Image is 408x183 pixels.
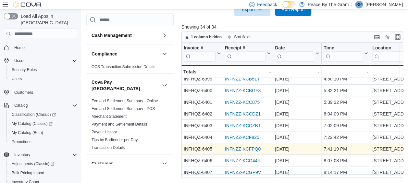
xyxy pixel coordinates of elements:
[92,114,127,119] a: Merchant Statement
[394,33,402,41] button: Enter fullscreen
[9,169,47,177] a: Bulk Pricing Import
[6,128,80,137] button: My Catalog (Beta)
[184,157,221,165] div: INFHQZ-6406
[182,33,224,41] button: 1 column hidden
[275,133,319,141] div: [DATE]
[225,100,260,105] a: INFNZZ-KCC875
[6,168,80,177] button: Bulk Pricing Import
[9,129,77,137] span: My Catalog (Beta)
[275,122,319,129] div: [DATE]
[9,160,57,168] a: Adjustments (Classic)
[92,145,125,150] span: Transaction Details
[12,161,54,166] span: Adjustments (Classic)
[225,45,266,51] div: Receipt #
[12,102,77,109] span: Catalog
[92,130,117,134] a: Payout History
[225,170,261,175] a: INFNZZ-KCGP9V
[324,45,368,62] button: Time
[14,152,30,157] span: Inventory
[324,145,368,153] div: 7:41:19 PM
[1,101,80,110] button: Catalog
[92,106,155,111] a: Fee and Settlement Summary - POS
[6,119,80,128] a: My Catalog (Classic)
[275,75,319,83] div: [DATE]
[12,170,44,176] span: Bulk Pricing Import
[225,76,260,81] a: INFNZZ-KCB51T
[324,157,368,165] div: 8:07:08 PM
[1,56,80,65] button: Users
[365,1,403,8] p: [PERSON_NAME]
[12,151,77,159] span: Inventory
[92,32,132,39] h3: Cash Management
[92,137,138,142] span: Tips by Budtender per Day
[324,110,368,118] div: 6:04:09 PM
[92,51,117,57] h3: Compliance
[184,145,221,153] div: INFHQZ-6405
[12,121,53,126] span: My Catalog (Classic)
[9,160,77,168] span: Adjustments (Classic)
[92,79,159,92] h3: Cova Pay [GEOGRAPHIC_DATA]
[257,1,277,8] span: Feedback
[92,98,158,104] span: Fee and Settlement Summary - Online
[12,43,77,52] span: Home
[9,120,77,128] span: My Catalog (Classic)
[275,45,314,51] div: Date
[14,58,24,63] span: Users
[181,24,405,30] p: Showing 34 of 34
[12,151,33,159] button: Inventory
[383,33,391,41] button: Display options
[92,32,159,39] button: Cash Management
[324,122,368,129] div: 7:02:09 PM
[225,45,271,62] button: Receipt #
[373,33,381,41] button: Keyboard shortcuts
[161,50,168,58] button: Compliance
[234,3,270,16] button: Export
[275,145,319,153] div: [DATE]
[6,110,80,119] a: Classification (Classic)
[184,98,221,106] div: INFHQZ-6401
[6,65,80,74] button: Security Roles
[92,138,138,142] a: Tips by Budtender per Day
[225,146,261,152] a: INFNZZ-KCFPQ0
[184,110,221,118] div: INFHQZ-6402
[12,67,37,72] span: Security Roles
[275,168,319,176] div: [DATE]
[184,45,216,51] div: Invoice #
[12,102,30,109] button: Catalog
[225,111,261,116] a: INFNZZ-KCCDZ1
[324,98,368,106] div: 5:39:32 PM
[238,3,266,16] span: Export
[308,1,349,8] p: Peace By The Gram
[275,87,319,94] div: [DATE]
[161,31,168,39] button: Cash Management
[9,169,77,177] span: Bulk Pricing Import
[324,133,368,141] div: 7:22:42 PM
[12,44,27,52] a: Home
[12,88,77,96] span: Customers
[234,34,251,40] span: Sort fields
[184,45,221,62] button: Invoice #
[1,150,80,159] button: Inventory
[92,51,159,57] button: Compliance
[282,1,296,8] input: Dark Mode
[92,160,113,167] h3: Customer
[225,135,259,140] a: INFNZZ-KCF825
[275,98,319,106] div: [DATE]
[9,66,39,74] a: Security Roles
[18,13,77,26] span: Load All Apps in [GEOGRAPHIC_DATA]
[92,64,155,69] span: OCS Transaction Submission Details
[225,123,261,128] a: INFNZZ-KCCZBT
[6,159,80,168] a: Adjustments (Classic)
[324,45,363,51] div: Time
[12,57,27,65] button: Users
[225,68,271,76] div: -
[191,34,222,40] span: 1 column hidden
[12,112,56,117] span: Classification (Classic)
[92,106,155,111] span: Fee and Settlement Summary - POS
[12,76,22,81] span: Users
[225,45,266,62] div: Receipt # URL
[324,45,363,62] div: Time
[14,45,25,50] span: Home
